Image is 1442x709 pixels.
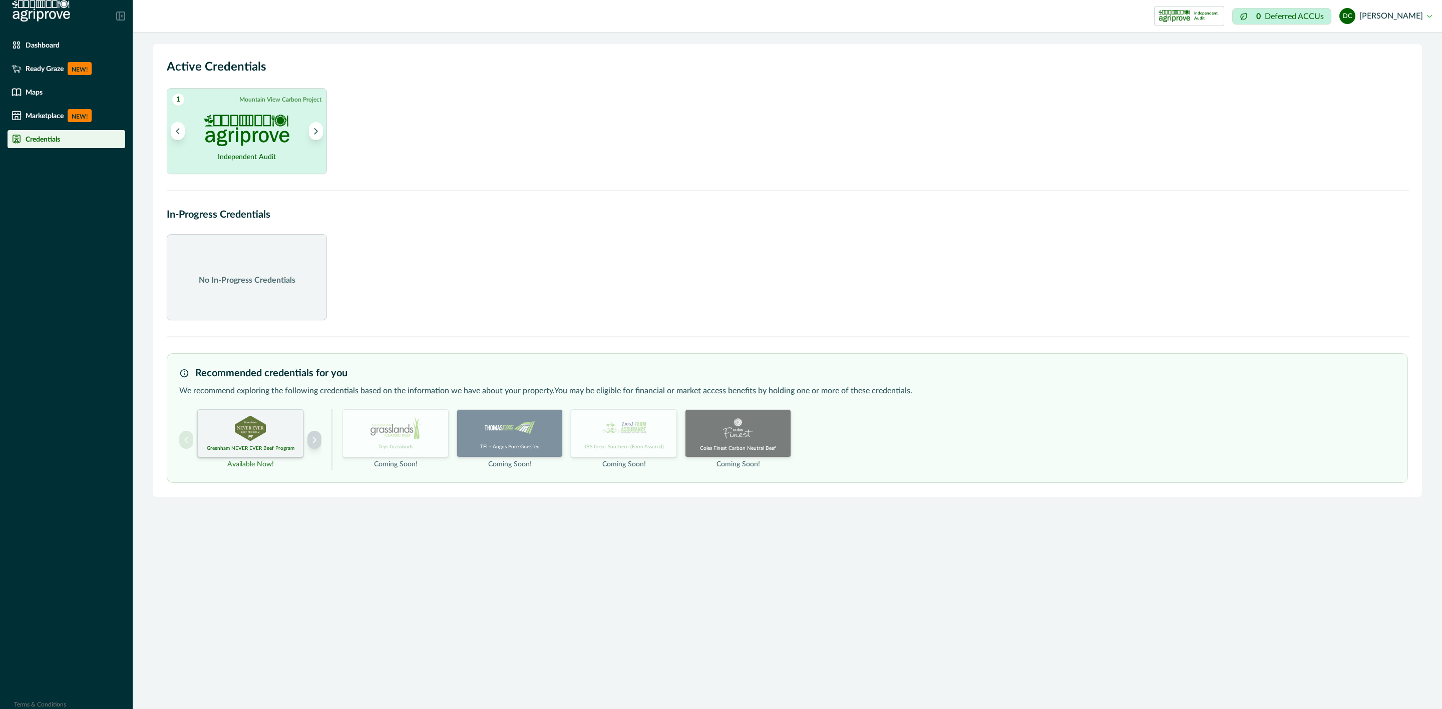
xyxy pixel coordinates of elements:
[1194,11,1220,21] p: Independent Audit
[584,443,664,451] p: JBS Great Southern (Farm Assured)
[26,88,43,96] p: Maps
[195,366,347,381] h3: Recommended credentials for you
[1265,13,1324,20] p: Deferred ACCUs
[8,83,125,101] a: Maps
[68,62,92,75] p: NEW!
[204,115,289,146] img: PROJECT_AUDIT certification logo
[716,459,760,470] p: Coming Soon!
[171,122,185,140] button: Previous project
[480,443,540,451] p: TFI - Angus Pure Grassfed
[379,443,413,451] p: Teys Grasslands
[14,701,66,707] a: Terms & Conditions
[1159,8,1190,24] img: certification logo
[8,105,125,126] a: MarketplaceNEW!
[374,459,418,470] p: Coming Soon!
[717,416,759,441] img: COLES_FINEST certification logo
[26,112,64,120] p: Marketplace
[1339,4,1432,28] button: dylan cronje[PERSON_NAME]
[1256,13,1261,21] p: 0
[307,431,321,449] button: Next project
[239,95,321,104] p: Mountain View Carbon Project
[26,65,64,73] p: Ready Graze
[218,152,276,157] h2: Independent Audit
[488,459,532,470] p: Coming Soon!
[179,385,1395,397] p: We recommend exploring the following credentials based on the information we have about your prop...
[8,36,125,54] a: Dashboard
[485,416,535,439] img: TFI_ANGUS_PURE_GRASSFED certification logo
[172,94,184,106] span: 1
[68,109,92,122] p: NEW!
[309,122,323,140] button: Next project
[26,135,60,143] p: Credentials
[235,416,266,441] img: GREENHAM_NEVER_EVER certification logo
[179,431,193,449] button: Previous project
[700,445,776,452] p: Coles Finest Carbon Neutral Beef
[199,274,295,286] p: No In-Progress Credentials
[1154,6,1224,26] button: certification logoIndependent Audit
[227,459,274,470] p: Available Now!
[1392,661,1442,709] iframe: Chat Widget
[602,459,646,470] p: Coming Soon!
[207,445,294,452] p: Greenham NEVER EVER Beef Program
[26,41,60,49] p: Dashboard
[167,207,1408,222] h2: In-Progress Credentials
[8,58,125,79] a: Ready GrazeNEW!
[599,416,649,439] img: JBS_GREAT_SOUTHERN certification logo
[8,130,125,148] a: Credentials
[167,58,1408,76] h2: Active Credentials
[371,416,421,439] img: TEYS_GRASSLANDS certification logo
